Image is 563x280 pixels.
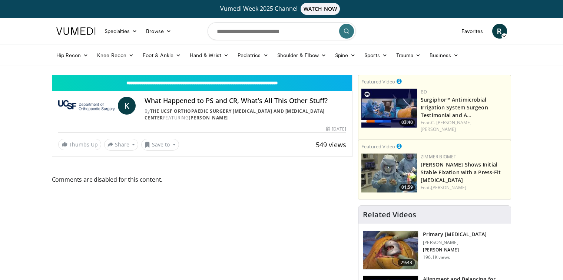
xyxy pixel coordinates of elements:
[361,154,417,192] a: 01:59
[58,97,115,115] img: The UCSF Orthopaedic Surgery Arthritis and Joint Replacement Center
[363,231,418,270] img: 297061_3.png.150x105_q85_crop-smart_upscale.jpg
[316,140,346,149] span: 549 views
[399,119,415,126] span: 03:40
[492,24,507,39] a: R
[208,22,356,40] input: Search topics, interventions
[118,97,136,115] a: K
[361,89,417,128] a: 03:40
[104,139,139,151] button: Share
[423,247,487,253] p: [PERSON_NAME]
[326,126,346,132] div: [DATE]
[52,48,93,63] a: Hip Recon
[145,108,346,121] div: By FEATURING
[361,154,417,192] img: 6bc46ad6-b634-4876-a934-24d4e08d5fac.150x105_q85_crop-smart_upscale.jpg
[421,184,508,191] div: Feat.
[93,48,138,63] a: Knee Recon
[331,48,360,63] a: Spine
[423,231,487,238] h3: Primary [MEDICAL_DATA]
[457,24,488,39] a: Favorites
[398,259,415,266] span: 29:43
[361,78,395,85] small: Featured Video
[145,97,346,105] h4: What Happened to PS and CR, What's All This Other Stuff?
[363,231,506,270] a: 29:43 Primary [MEDICAL_DATA] [PERSON_NAME] [PERSON_NAME] 196.1K views
[100,24,142,39] a: Specialties
[425,48,463,63] a: Business
[57,3,506,15] a: Vumedi Week 2025 ChannelWATCH NOW
[421,96,488,119] a: Surgiphor™ Antimicrobial Irrigation System Surgeon Testimonial and A…
[145,108,325,121] a: The UCSF Orthopaedic Surgery [MEDICAL_DATA] and [MEDICAL_DATA] Center
[423,240,487,246] p: [PERSON_NAME]
[141,139,179,151] button: Save to
[421,119,508,133] div: Feat.
[185,48,233,63] a: Hand & Wrist
[58,139,101,150] a: Thumbs Up
[421,161,501,184] a: [PERSON_NAME] Shows Initial Stable Fixation with a Press-Fit [MEDICAL_DATA]
[360,48,392,63] a: Sports
[423,254,450,260] p: 196.1K views
[273,48,331,63] a: Shoulder & Elbow
[142,24,176,39] a: Browse
[431,184,466,191] a: [PERSON_NAME]
[363,210,416,219] h4: Related Videos
[421,89,427,95] a: BD
[233,48,273,63] a: Pediatrics
[361,143,395,150] small: Featured Video
[189,115,228,121] a: [PERSON_NAME]
[301,3,340,15] span: WATCH NOW
[392,48,425,63] a: Trauma
[421,119,471,132] a: C. [PERSON_NAME] [PERSON_NAME]
[361,89,417,128] img: 70422da6-974a-44ac-bf9d-78c82a89d891.150x105_q85_crop-smart_upscale.jpg
[52,175,353,184] span: Comments are disabled for this content.
[56,27,96,35] img: VuMedi Logo
[138,48,185,63] a: Foot & Ankle
[399,184,415,191] span: 01:59
[421,154,456,160] a: Zimmer Biomet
